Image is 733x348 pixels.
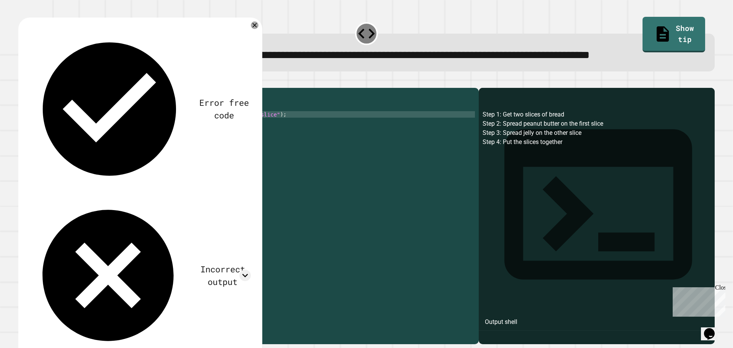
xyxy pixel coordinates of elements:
iframe: chat widget [701,317,725,340]
div: Step 1: Get two slices of bread Step 2: Spread peanut butter on the first slice Step 3: Spread je... [483,110,711,344]
div: Incorrect output [194,263,251,288]
iframe: chat widget [670,284,725,317]
div: Error free code [197,96,251,121]
div: Chat with us now!Close [3,3,53,49]
a: Show tip [643,17,705,52]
